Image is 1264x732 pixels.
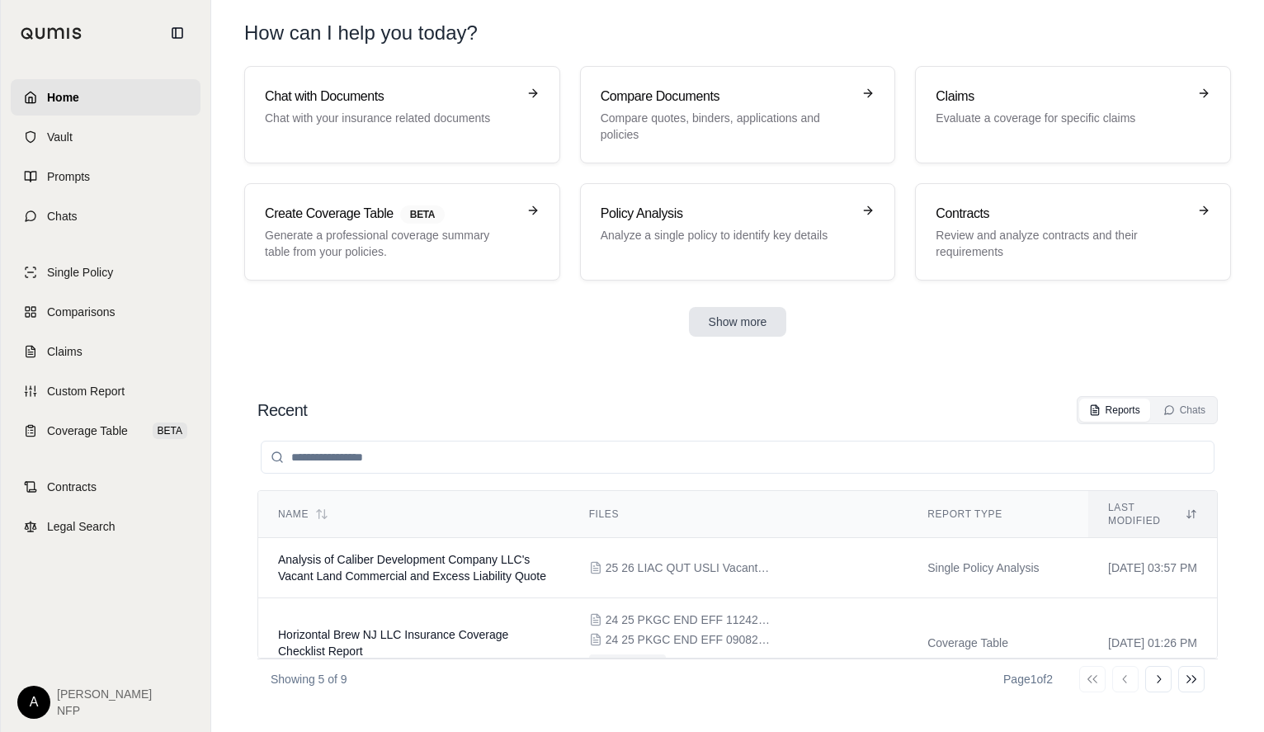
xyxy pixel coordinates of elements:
[11,413,200,449] a: Coverage TableBETA
[936,110,1187,126] p: Evaluate a coverage for specific claims
[11,198,200,234] a: Chats
[278,628,508,658] span: Horizontal Brew NJ LLC Insurance Coverage Checklist Report
[589,654,667,674] button: +4 Show more
[908,491,1088,538] th: Report Type
[47,208,78,224] span: Chats
[11,508,200,545] a: Legal Search
[47,129,73,145] span: Vault
[606,560,771,576] span: 25 26 LIAC QUT USLI Vacant Land Quote.pdf
[11,333,200,370] a: Claims
[1163,404,1205,417] div: Chats
[47,479,97,495] span: Contracts
[569,491,908,538] th: Files
[278,508,549,521] div: Name
[601,87,852,106] h3: Compare Documents
[47,264,113,281] span: Single Policy
[164,20,191,46] button: Collapse sidebar
[47,168,90,185] span: Prompts
[21,27,83,40] img: Qumis Logo
[47,304,115,320] span: Comparisons
[1108,501,1197,527] div: Last modified
[936,227,1187,260] p: Review and analyze contracts and their requirements
[11,294,200,330] a: Comparisons
[1088,538,1217,598] td: [DATE] 03:57 PM
[580,183,896,281] a: Policy AnalysisAnalyze a single policy to identify key details
[936,204,1187,224] h3: Contracts
[257,399,307,422] h2: Recent
[915,66,1231,163] a: ClaimsEvaluate a coverage for specific claims
[601,110,852,143] p: Compare quotes, binders, applications and policies
[601,227,852,243] p: Analyze a single policy to identify key details
[606,631,771,648] span: 24 25 PKGC END EFF 090825 Add AILLP Manasquan Bank.pdf
[57,702,152,719] span: NFP
[265,110,516,126] p: Chat with your insurance related documents
[153,423,187,439] span: BETA
[47,423,128,439] span: Coverage Table
[1153,399,1215,422] button: Chats
[265,227,516,260] p: Generate a professional coverage summary table from your policies.
[908,538,1088,598] td: Single Policy Analysis
[271,671,347,687] p: Showing 5 of 9
[1089,404,1140,417] div: Reports
[47,89,79,106] span: Home
[1088,598,1217,688] td: [DATE] 01:26 PM
[11,469,200,505] a: Contracts
[47,518,116,535] span: Legal Search
[601,204,852,224] h3: Policy Analysis
[606,612,771,628] span: 24 25 PKGC END EFF 112424 Delete Honda CRV.pdf
[580,66,896,163] a: Compare DocumentsCompare quotes, binders, applications and policies
[47,343,83,360] span: Claims
[47,383,125,399] span: Custom Report
[11,254,200,290] a: Single Policy
[265,204,516,224] h3: Create Coverage Table
[17,686,50,719] div: A
[400,205,445,224] span: BETA
[57,686,152,702] span: [PERSON_NAME]
[11,79,200,116] a: Home
[244,66,560,163] a: Chat with DocumentsChat with your insurance related documents
[244,20,1231,46] h1: How can I help you today?
[265,87,516,106] h3: Chat with Documents
[915,183,1231,281] a: ContractsReview and analyze contracts and their requirements
[689,307,787,337] button: Show more
[11,373,200,409] a: Custom Report
[244,183,560,281] a: Create Coverage TableBETAGenerate a professional coverage summary table from your policies.
[11,119,200,155] a: Vault
[278,553,546,583] span: Analysis of Caliber Development Company LLC's Vacant Land Commercial and Excess Liability Quote
[936,87,1187,106] h3: Claims
[1003,671,1053,687] div: Page 1 of 2
[11,158,200,195] a: Prompts
[1079,399,1150,422] button: Reports
[908,598,1088,688] td: Coverage Table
